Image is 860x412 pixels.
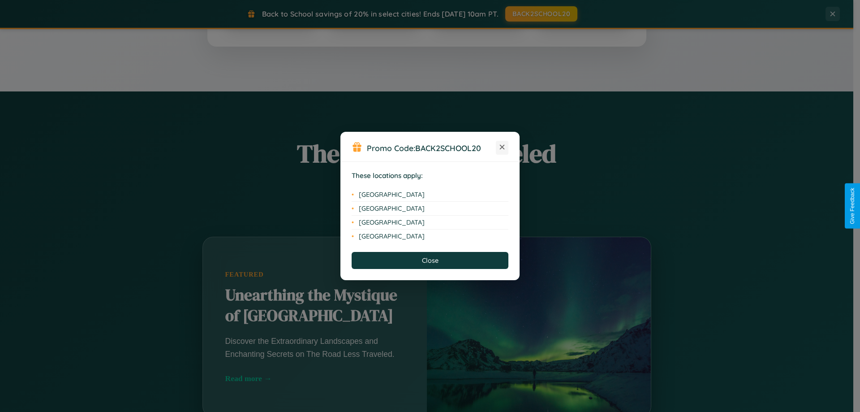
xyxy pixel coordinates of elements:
div: Give Feedback [849,188,856,224]
li: [GEOGRAPHIC_DATA] [352,202,508,216]
strong: These locations apply: [352,171,423,180]
li: [GEOGRAPHIC_DATA] [352,230,508,243]
b: BACK2SCHOOL20 [415,143,481,153]
li: [GEOGRAPHIC_DATA] [352,188,508,202]
button: Close [352,252,508,269]
h3: Promo Code: [367,143,496,153]
li: [GEOGRAPHIC_DATA] [352,216,508,230]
